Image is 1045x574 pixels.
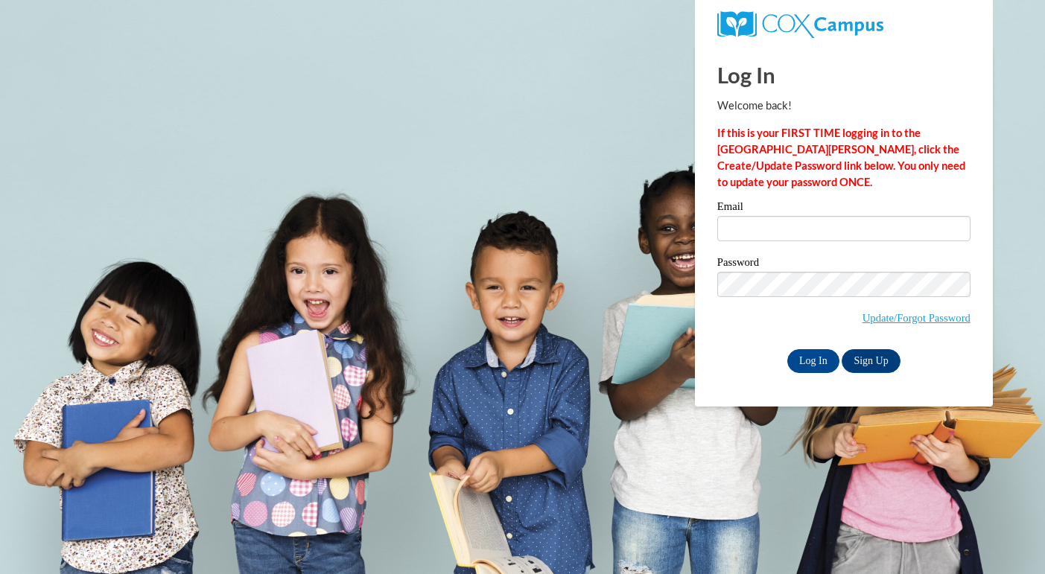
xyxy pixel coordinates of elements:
[717,17,883,30] a: COX Campus
[863,312,971,324] a: Update/Forgot Password
[717,11,883,38] img: COX Campus
[717,201,971,216] label: Email
[717,98,971,114] p: Welcome back!
[717,257,971,272] label: Password
[717,60,971,90] h1: Log In
[717,127,965,188] strong: If this is your FIRST TIME logging in to the [GEOGRAPHIC_DATA][PERSON_NAME], click the Create/Upd...
[842,349,900,373] a: Sign Up
[787,349,839,373] input: Log In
